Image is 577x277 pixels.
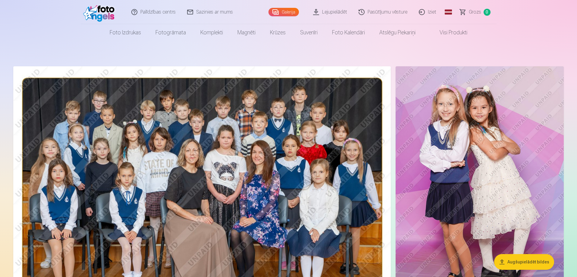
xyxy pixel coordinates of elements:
[372,24,423,41] a: Atslēgu piekariņi
[325,24,372,41] a: Foto kalendāri
[83,2,118,22] img: /fa1
[268,8,299,16] a: Galerija
[148,24,193,41] a: Fotogrāmata
[193,24,230,41] a: Komplekti
[484,9,491,16] span: 0
[423,24,475,41] a: Visi produkti
[230,24,263,41] a: Magnēti
[469,8,481,16] span: Grozs
[494,254,554,270] button: Augšupielādēt bildes
[263,24,293,41] a: Krūzes
[293,24,325,41] a: Suvenīri
[102,24,148,41] a: Foto izdrukas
